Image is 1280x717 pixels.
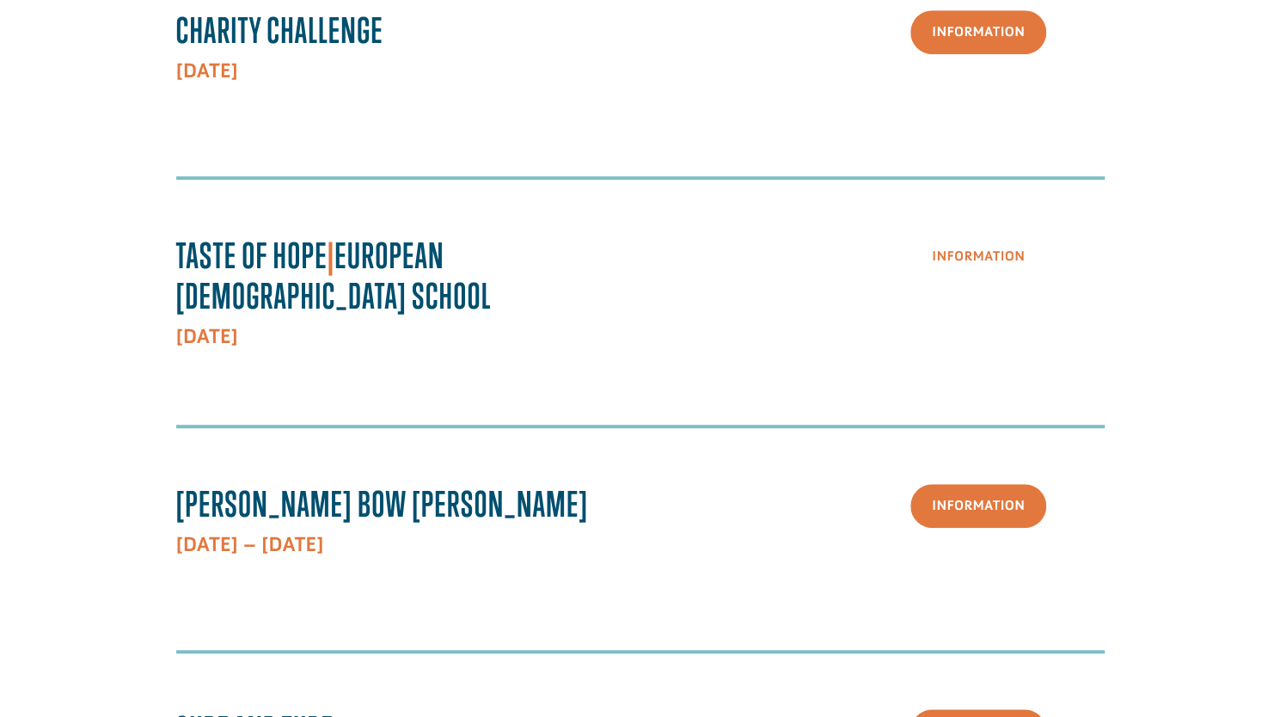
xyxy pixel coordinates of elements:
strong: Project Shovel Ready [40,52,142,65]
span: | [328,235,335,276]
a: Information [910,10,1046,54]
a: Information [910,484,1046,528]
span: [GEOGRAPHIC_DATA] , [GEOGRAPHIC_DATA] [46,69,236,81]
strong: [DATE] [176,58,238,83]
a: Information [910,236,1046,279]
strong: [DATE] [176,324,238,349]
strong: Charity Challenge [176,9,383,51]
img: emoji heart [31,36,45,50]
strong: Taste Of Hope European [DEMOGRAPHIC_DATA] School [176,235,492,316]
div: [PERSON_NAME] donated $100 [31,17,236,52]
button: Donate [243,34,320,65]
div: to [31,53,236,65]
span: [PERSON_NAME] Bow [PERSON_NAME] [176,483,589,524]
img: US.png [31,69,43,81]
strong: [DATE] – [DATE] [176,532,324,557]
